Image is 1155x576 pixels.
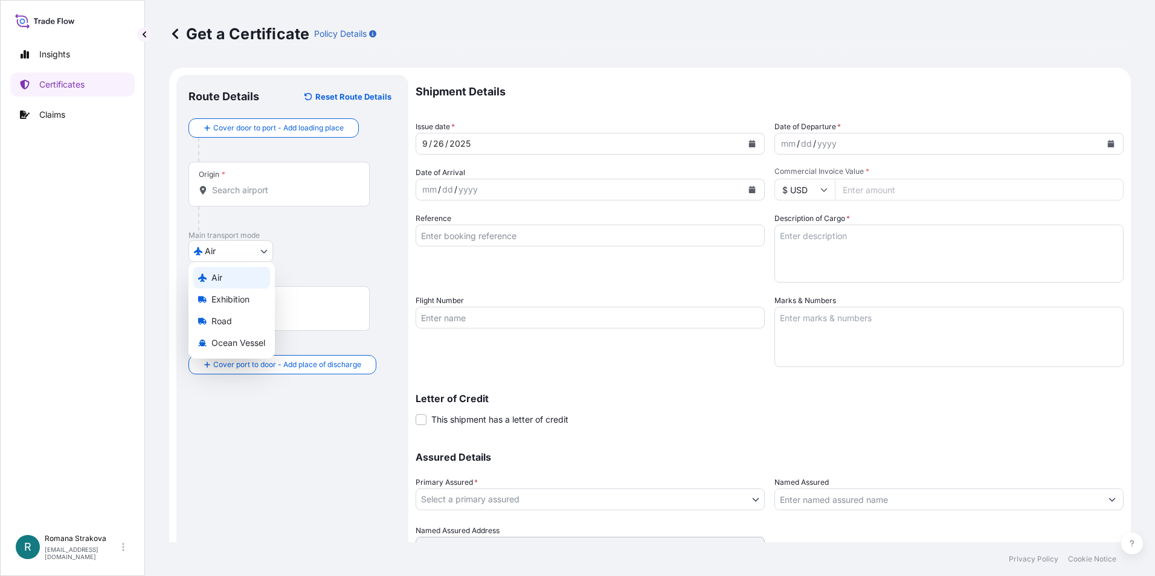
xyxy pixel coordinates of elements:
[780,136,797,151] div: month,
[211,293,249,306] span: Exhibition
[416,121,455,133] span: Issue date
[211,315,232,327] span: Road
[800,136,813,151] div: day,
[774,121,841,133] span: Date of Departure
[45,546,120,560] p: [EMAIL_ADDRESS][DOMAIN_NAME]
[416,225,765,246] input: Enter booking reference
[816,136,838,151] div: year,
[188,240,273,262] button: Select transport
[1068,554,1116,564] a: Cookie Notice
[441,182,454,197] div: day,
[774,167,1124,176] span: Commercial Invoice Value
[416,488,765,510] button: Select a primary assured
[416,525,500,537] label: Named Assured Address
[211,272,222,284] span: Air
[213,122,344,134] span: Cover door to port - Add loading place
[199,170,225,179] div: Origin
[742,180,762,199] button: Calendar
[421,493,520,505] span: Select a primary assured
[416,452,1124,462] p: Assured Details
[1009,554,1058,564] a: Privacy Policy
[416,75,1124,109] p: Shipment Details
[212,309,355,321] input: Destination
[421,136,429,151] div: month,
[212,184,355,196] input: Origin
[448,136,472,151] div: year,
[432,136,445,151] div: day,
[1101,134,1121,153] button: Calendar
[813,136,816,151] div: /
[835,179,1124,200] input: Enter amount
[438,182,441,197] div: /
[416,213,451,225] label: Reference
[298,87,396,106] button: Reset Route Details
[188,231,396,240] p: Main transport mode
[416,307,765,328] input: Enter name
[774,295,836,307] label: Marks & Numbers
[1101,488,1123,510] button: Show suggestions
[314,28,367,40] p: Policy Details
[39,78,85,91] p: Certificates
[315,91,391,103] p: Reset Route Details
[10,103,135,127] a: Claims
[10,42,135,66] a: Insights
[774,213,850,225] label: Description of Cargo
[416,394,1124,403] p: Letter of Credit
[416,295,464,307] label: Flight Number
[45,534,120,543] p: Romana Strakova
[10,72,135,97] a: Certificates
[39,48,70,60] p: Insights
[774,476,829,488] label: Named Assured
[188,89,259,104] p: Route Details
[416,476,478,488] span: Primary Assured
[454,182,457,197] div: /
[24,541,31,553] span: R
[39,109,65,121] p: Claims
[188,118,359,138] button: Cover door to port - Add loading place
[211,337,265,349] span: Ocean Vessel
[169,24,309,43] p: Get a Certificate
[421,182,438,197] div: month,
[742,134,762,153] button: Calendar
[797,136,800,151] div: /
[416,167,465,179] span: Date of Arrival
[429,136,432,151] div: /
[188,262,275,359] div: Select transport
[775,488,1101,510] input: Assured Name
[445,136,448,151] div: /
[431,414,568,426] span: This shipment has a letter of credit
[188,355,376,374] button: Cover port to door - Add place of discharge
[205,245,216,257] span: Air
[457,182,479,197] div: year,
[213,359,361,371] span: Cover port to door - Add place of discharge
